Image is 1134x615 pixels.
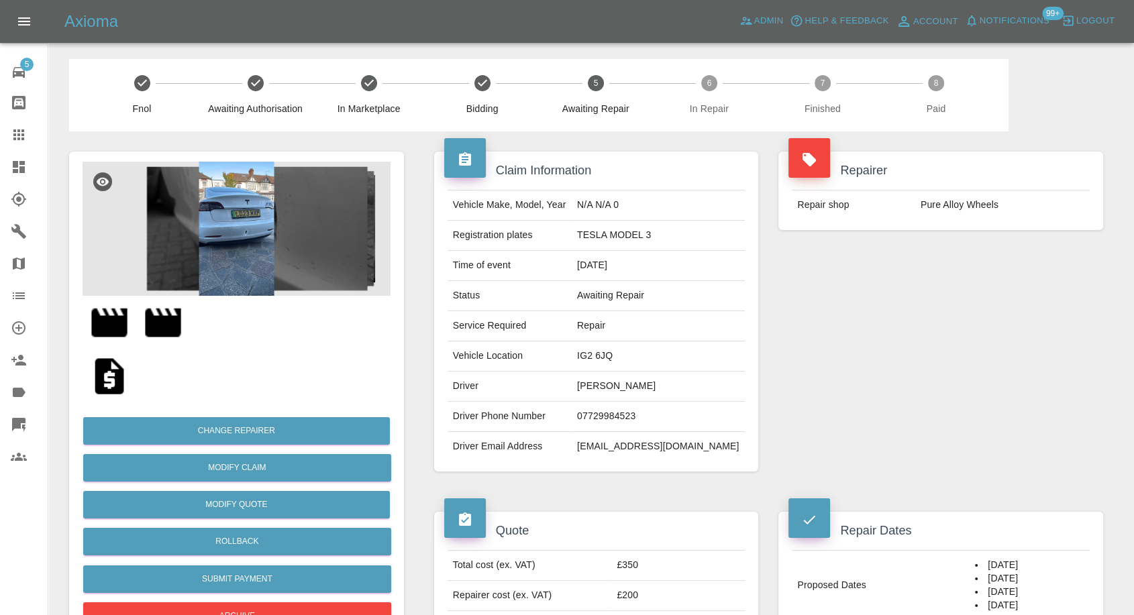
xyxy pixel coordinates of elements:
[611,551,745,581] td: £350
[142,301,185,344] img: 68dcd97e1e4a84ad58586db8
[448,311,572,341] td: Service Required
[572,311,745,341] td: Repair
[611,581,745,611] td: £200
[204,102,307,115] span: Awaiting Authorisation
[980,13,1049,29] span: Notifications
[448,341,572,372] td: Vehicle Location
[572,432,745,461] td: [EMAIL_ADDRESS][DOMAIN_NAME]
[792,190,915,220] td: Repair shop
[572,341,745,372] td: IG2 6JQ
[64,11,118,32] h5: Axioma
[8,5,40,38] button: Open drawer
[962,11,1053,32] button: Notifications
[448,221,572,251] td: Registration plates
[544,102,647,115] span: Awaiting Repair
[1058,11,1118,32] button: Logout
[83,565,391,593] button: Submit Payment
[934,78,939,88] text: 8
[83,491,390,518] button: Modify Quote
[572,221,745,251] td: TESLA MODEL 3
[91,102,193,115] span: Fnol
[572,190,745,221] td: N/A N/A 0
[805,13,888,29] span: Help & Feedback
[317,102,420,115] span: In Marketplace
[83,454,391,482] a: Modify Claim
[572,281,745,311] td: Awaiting Repair
[448,190,572,221] td: Vehicle Make, Model, Year
[788,522,1093,540] h4: Repair Dates
[88,301,131,344] img: 68dcd97d1e4a84ad58586d98
[572,251,745,281] td: [DATE]
[707,78,711,88] text: 6
[448,432,572,461] td: Driver Email Address
[444,162,749,180] h4: Claim Information
[448,372,572,402] td: Driver
[1076,13,1115,29] span: Logout
[20,58,34,71] span: 5
[572,372,745,402] td: [PERSON_NAME]
[448,551,612,581] td: Total cost (ex. VAT)
[83,162,391,296] img: d107d1cc-496d-4ae4-99d6-3b6463b746f1
[83,417,390,445] button: Change Repairer
[788,162,1093,180] h4: Repairer
[444,522,749,540] h4: Quote
[913,14,958,30] span: Account
[771,102,874,115] span: Finished
[88,355,131,398] img: qt_1SCZtvA4aDea5wMjqdaIfhZe
[1042,7,1064,20] span: 99+
[736,11,787,32] a: Admin
[975,599,1084,612] li: [DATE]
[448,281,572,311] td: Status
[975,559,1084,572] li: [DATE]
[572,402,745,432] td: 07729984523
[786,11,892,32] button: Help & Feedback
[975,585,1084,599] li: [DATE]
[915,190,1090,220] td: Pure Alloy Wheels
[820,78,825,88] text: 7
[83,528,391,555] button: Rollback
[593,78,598,88] text: 5
[975,572,1084,585] li: [DATE]
[884,102,987,115] span: Paid
[658,102,760,115] span: In Repair
[431,102,533,115] span: Bidding
[892,11,962,32] a: Account
[448,581,612,611] td: Repairer cost (ex. VAT)
[448,402,572,432] td: Driver Phone Number
[448,251,572,281] td: Time of event
[754,13,784,29] span: Admin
